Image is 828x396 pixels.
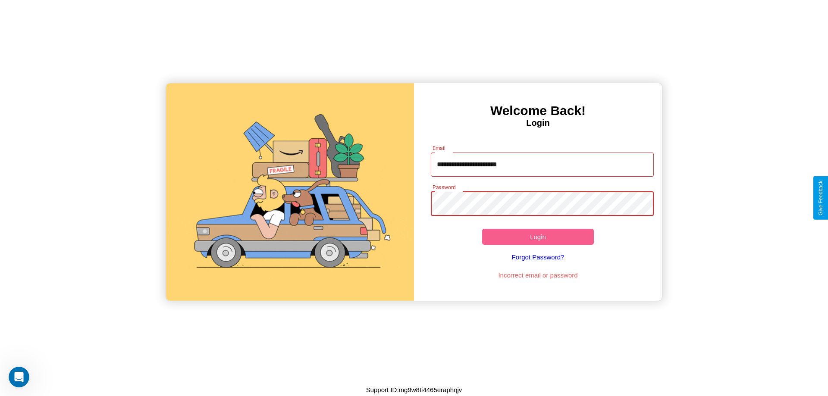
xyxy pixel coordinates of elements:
h4: Login [414,118,662,128]
p: Incorrect email or password [427,269,650,281]
a: Forgot Password? [427,245,650,269]
iframe: Intercom live chat [9,367,29,387]
label: Email [433,144,446,152]
label: Password [433,184,455,191]
div: Give Feedback [818,181,824,215]
h3: Welcome Back! [414,103,662,118]
p: Support ID: mg9w8ti4465eraphqjv [366,384,462,396]
button: Login [482,229,594,245]
img: gif [166,83,414,301]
